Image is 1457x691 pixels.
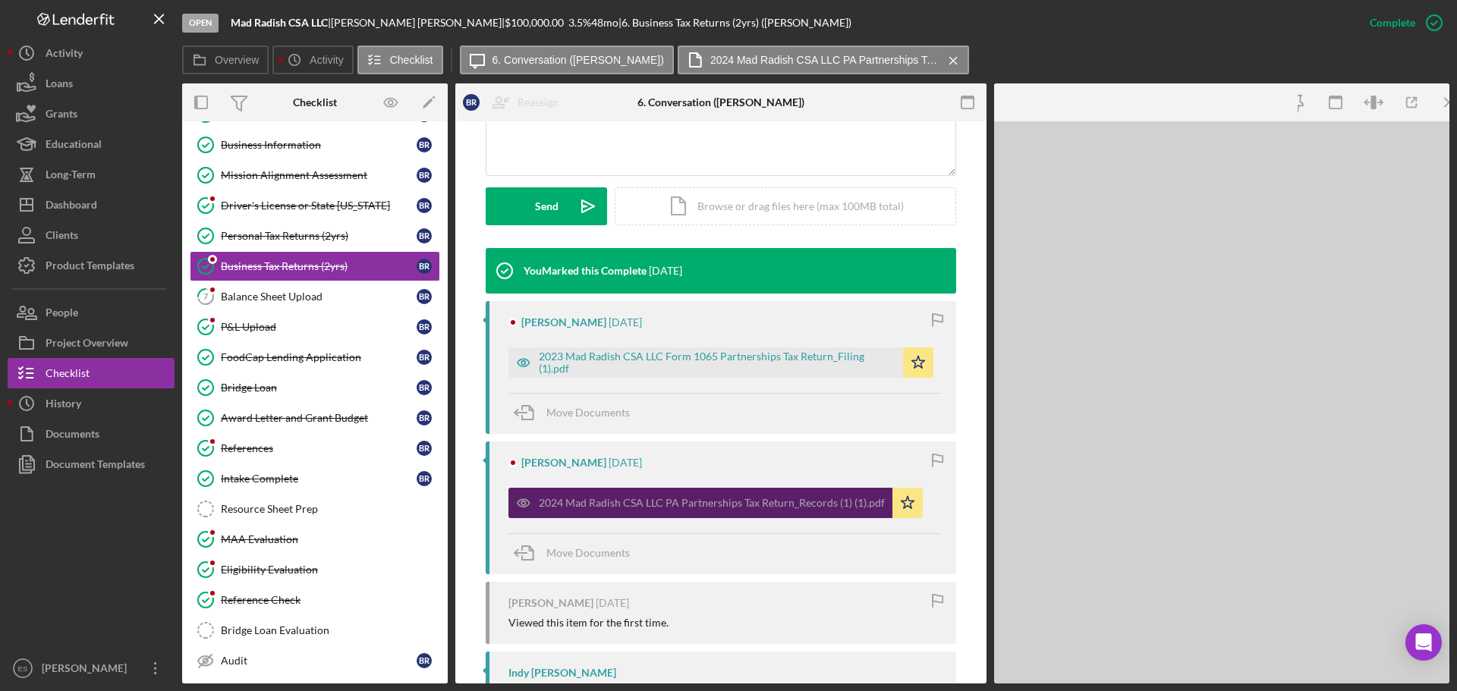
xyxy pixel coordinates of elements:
a: Award Letter and Grant BudgetBR [190,403,440,433]
button: ES[PERSON_NAME] [8,653,175,683]
button: 2023 Mad Radish CSA LLC Form 1065 Partnerships Tax Return_Filing (1).pdf [508,347,933,378]
div: P&L Upload [221,321,417,333]
div: Project Overview [46,328,128,362]
a: Bridge Loan Evaluation [190,615,440,645]
button: 2024 Mad Radish CSA LLC PA Partnerships Tax Return_Records (1) (1).pdf [508,488,923,518]
div: FoodCap Lending Application [221,351,417,363]
button: Send [486,187,607,225]
div: 2023 Mad Radish CSA LLC Form 1065 Partnerships Tax Return_Filing (1).pdf [539,350,895,375]
div: B R [463,94,480,111]
div: People [46,297,78,331]
div: Balance Sheet Upload [221,291,417,303]
a: Eligibility Evaluation [190,554,440,585]
a: Resource Sheet Prep [190,494,440,524]
a: FoodCap Lending ApplicationBR [190,342,440,372]
div: B R [417,228,432,243]
b: Mad Radish CSA LLC [231,16,328,29]
button: Move Documents [508,394,645,432]
div: MAA Evaluation [221,533,439,545]
text: ES [18,664,28,673]
div: Bridge Loan Evaluation [221,624,439,636]
div: B R [417,289,432,304]
button: Educational [8,129,175,159]
button: History [8,388,175,419]
button: Product Templates [8,250,175,281]
button: Loans [8,68,175,99]
button: Move Documents [508,534,645,572]
div: Business Tax Returns (2yrs) [221,260,417,272]
a: Reference Check [190,585,440,615]
div: [PERSON_NAME] [38,653,137,687]
button: Checklist [357,46,443,74]
div: Documents [46,419,99,453]
a: Driver's License or State [US_STATE]BR [190,190,440,221]
div: [PERSON_NAME] [508,597,593,609]
div: Eligibility Evaluation [221,564,439,576]
div: B R [417,380,432,395]
button: BRReassign [455,87,574,118]
label: Checklist [390,54,433,66]
div: B R [417,350,432,365]
div: Open [182,14,219,33]
button: Checklist [8,358,175,388]
div: B R [417,441,432,456]
div: B R [417,653,432,668]
time: 2025-08-04 16:49 [596,597,629,609]
div: Complete [1370,8,1415,38]
div: Activity [46,38,83,72]
button: 6. Conversation ([PERSON_NAME]) [460,46,674,74]
button: Documents [8,419,175,449]
div: Educational [46,129,102,163]
a: Mission Alignment AssessmentBR [190,160,440,190]
a: MAA Evaluation [190,524,440,554]
span: Move Documents [546,546,630,559]
div: Product Templates [46,250,134,284]
div: | 6. Business Tax Returns (2yrs) ([PERSON_NAME]) [618,17,851,29]
button: Dashboard [8,190,175,220]
a: ReferencesBR [190,433,440,463]
div: Intake Complete [221,473,417,485]
time: 2025-08-04 16:50 [609,316,642,328]
button: People [8,297,175,328]
div: B R [417,259,432,274]
a: 7Balance Sheet UploadBR [190,281,440,312]
div: Checklist [46,358,90,392]
button: Activity [272,46,353,74]
div: Dashboard [46,190,97,224]
div: Personal Tax Returns (2yrs) [221,230,417,242]
div: Send [535,187,559,225]
button: Overview [182,46,269,74]
a: AuditBR [190,645,440,676]
button: Grants [8,99,175,129]
div: 6. Conversation ([PERSON_NAME]) [637,96,804,108]
button: Project Overview [8,328,175,358]
div: 2024 Mad Radish CSA LLC PA Partnerships Tax Return_Records (1) (1).pdf [539,497,885,509]
button: Document Templates [8,449,175,479]
div: Mission Alignment Assessment [221,169,417,181]
div: Reference Check [221,594,439,606]
div: Reassign [518,87,559,118]
button: Activity [8,38,175,68]
div: Audit [221,655,417,667]
button: Complete [1355,8,1449,38]
label: 6. Conversation ([PERSON_NAME]) [492,54,664,66]
button: Long-Term [8,159,175,190]
time: 2025-08-04 16:50 [609,457,642,469]
div: Viewed this item for the first time. [508,617,669,629]
div: 48 mo [591,17,618,29]
div: Document Templates [46,449,145,483]
div: Indy [PERSON_NAME] [508,667,616,679]
div: [PERSON_NAME] [521,316,606,328]
div: References [221,442,417,454]
button: Clients [8,220,175,250]
div: [PERSON_NAME] [PERSON_NAME] | [331,17,505,29]
div: History [46,388,81,422]
a: Personal Tax Returns (2yrs)BR [190,221,440,251]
